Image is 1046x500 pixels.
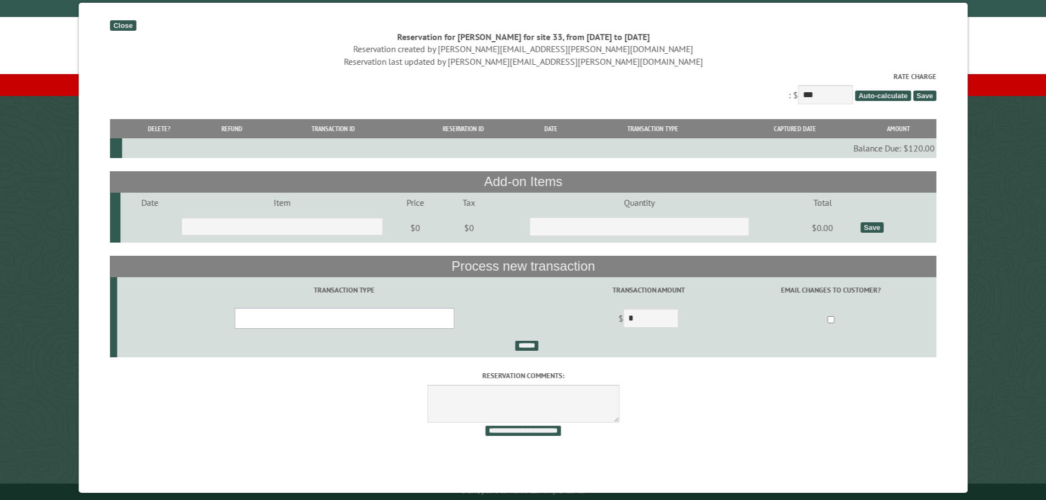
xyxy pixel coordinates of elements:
[860,222,883,233] div: Save
[121,119,196,138] th: Delete?
[110,20,136,31] div: Close
[110,256,936,277] th: Process new transaction
[786,212,859,243] td: $0.00
[110,31,936,43] div: Reservation for [PERSON_NAME] for site 33, from [DATE] to [DATE]
[384,193,445,212] td: Price
[573,285,724,295] label: Transaction Amount
[860,119,936,138] th: Amount
[728,285,935,295] label: Email changes to customer?
[120,193,180,212] td: Date
[445,212,492,243] td: $0
[110,370,936,381] label: Reservation comments:
[119,285,569,295] label: Transaction Type
[571,304,726,336] td: $
[786,193,859,212] td: Total
[400,119,527,138] th: Reservation ID
[730,119,860,138] th: Captured Date
[110,171,936,192] th: Add-on Items
[110,71,936,107] div: : $
[384,212,445,243] td: $0
[913,91,936,101] span: Save
[121,138,936,158] td: Balance Due: $120.00
[445,193,492,212] td: Tax
[527,119,575,138] th: Date
[110,55,936,68] div: Reservation last updated by [PERSON_NAME][EMAIL_ADDRESS][PERSON_NAME][DOMAIN_NAME]
[197,119,267,138] th: Refund
[110,43,936,55] div: Reservation created by [PERSON_NAME][EMAIL_ADDRESS][PERSON_NAME][DOMAIN_NAME]
[855,91,911,101] span: Auto-calculate
[575,119,730,138] th: Transaction Type
[461,488,585,495] small: © Campground Commander LLC. All rights reserved.
[492,193,786,212] td: Quantity
[110,71,936,82] label: Rate Charge
[180,193,384,212] td: Item
[266,119,399,138] th: Transaction ID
